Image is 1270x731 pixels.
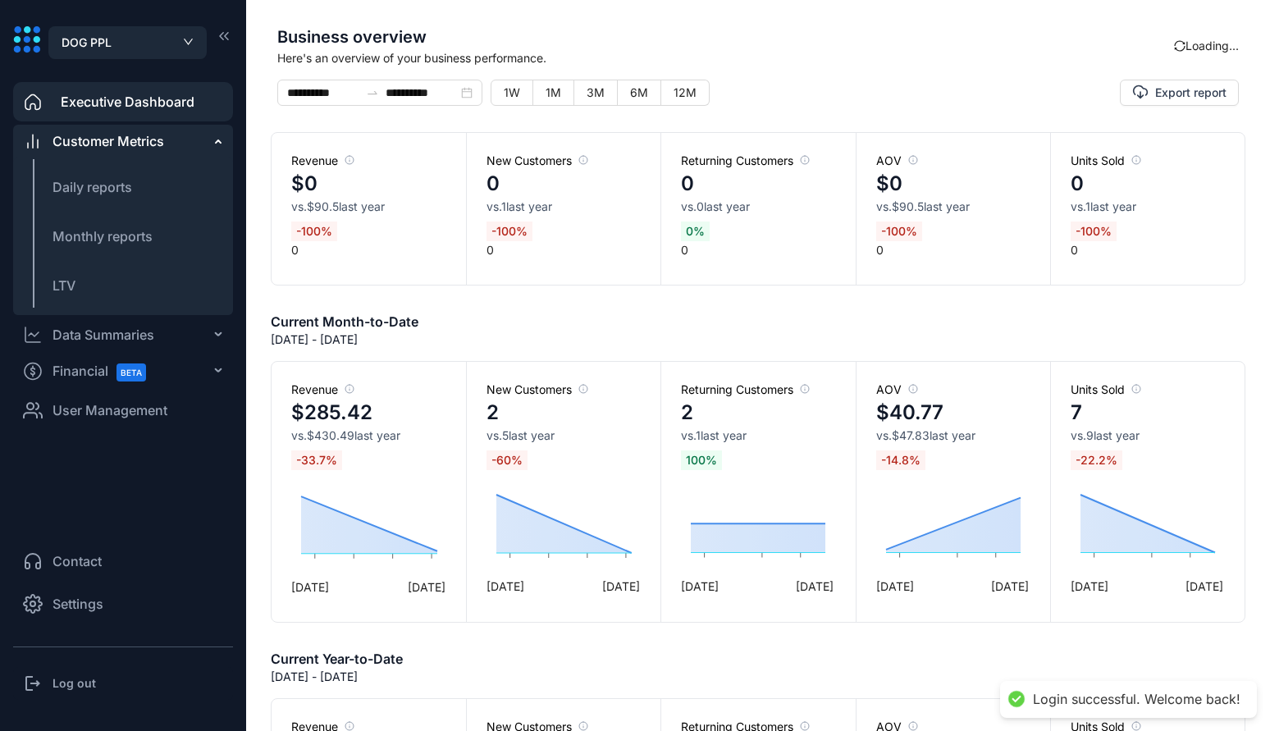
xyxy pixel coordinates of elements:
[272,133,466,285] div: 0
[487,153,588,169] span: New Customers
[876,222,922,241] span: -100 %
[291,427,400,444] span: vs. $430.49 last year
[796,578,834,595] span: [DATE]
[291,398,372,427] h4: $285.42
[487,427,555,444] span: vs. 5 last year
[291,199,385,215] span: vs. $90.5 last year
[681,398,693,427] h4: 2
[681,169,694,199] h4: 0
[277,49,1174,66] span: Here's an overview of your business performance.
[876,381,918,398] span: AOV
[291,578,329,596] span: [DATE]
[1071,398,1082,427] h4: 7
[856,133,1050,285] div: 0
[876,169,902,199] h4: $0
[366,86,379,99] span: swap-right
[991,578,1029,595] span: [DATE]
[1071,578,1108,595] span: [DATE]
[53,228,153,244] span: Monthly reports
[1120,80,1239,106] button: Export report
[487,199,552,215] span: vs. 1 last year
[1050,133,1245,285] div: 0
[487,381,588,398] span: New Customers
[466,133,660,285] div: 0
[546,85,561,99] span: 1M
[1071,427,1140,444] span: vs. 9 last year
[876,578,914,595] span: [DATE]
[681,450,722,470] span: 100 %
[487,578,524,595] span: [DATE]
[271,312,418,331] h6: Current Month-to-Date
[366,86,379,99] span: to
[660,133,855,285] div: 0
[53,277,75,294] span: LTV
[876,427,975,444] span: vs. $47.83 last year
[116,363,146,381] span: BETA
[876,199,970,215] span: vs. $90.5 last year
[53,551,102,571] span: Contact
[183,38,194,46] span: down
[674,85,697,99] span: 12M
[271,331,358,348] p: [DATE] - [DATE]
[681,199,750,215] span: vs. 0 last year
[291,381,354,398] span: Revenue
[291,450,342,470] span: -33.7 %
[487,222,532,241] span: -100 %
[53,131,164,151] div: Customer Metrics
[1155,85,1227,101] span: Export report
[53,179,132,195] span: Daily reports
[408,578,445,596] span: [DATE]
[876,450,925,470] span: -14.8 %
[1071,450,1122,470] span: -22.2 %
[53,353,161,390] span: Financial
[53,400,167,420] span: User Management
[587,85,605,99] span: 3M
[1071,381,1141,398] span: Units Sold
[487,450,528,470] span: -60 %
[1185,578,1223,595] span: [DATE]
[876,153,918,169] span: AOV
[291,169,317,199] h4: $0
[630,85,648,99] span: 6M
[681,427,747,444] span: vs. 1 last year
[876,398,943,427] h4: $40.77
[1071,153,1141,169] span: Units Sold
[487,169,500,199] h4: 0
[504,85,520,99] span: 1W
[1173,39,1187,53] span: sync
[271,669,358,685] p: [DATE] - [DATE]
[602,578,640,595] span: [DATE]
[53,675,96,692] h3: Log out
[487,398,499,427] h4: 2
[681,578,719,595] span: [DATE]
[681,222,710,241] span: 0 %
[1071,199,1136,215] span: vs. 1 last year
[291,153,354,169] span: Revenue
[291,222,337,241] span: -100 %
[48,26,207,59] button: DOG PPL
[62,34,112,52] span: DOG PPL
[681,153,810,169] span: Returning Customers
[1174,37,1239,54] div: Loading...
[277,25,1174,49] span: Business overview
[271,649,403,669] h6: Current Year-to-Date
[1071,169,1084,199] h4: 0
[53,594,103,614] span: Settings
[1033,691,1240,708] div: Login successful. Welcome back!
[53,325,154,345] div: Data Summaries
[1071,222,1117,241] span: -100 %
[681,381,810,398] span: Returning Customers
[61,92,194,112] span: Executive Dashboard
